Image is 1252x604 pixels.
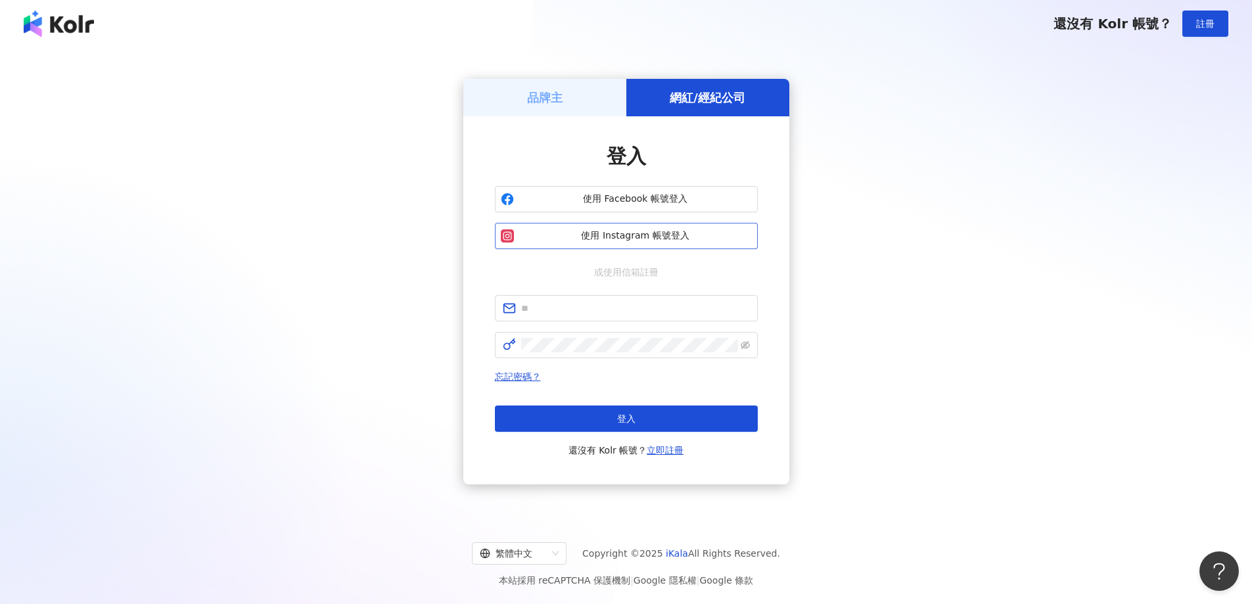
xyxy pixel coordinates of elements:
[495,223,758,249] button: 使用 Instagram 帳號登入
[666,548,688,559] a: iKala
[630,575,634,586] span: |
[1196,18,1215,29] span: 註冊
[480,543,547,564] div: 繁體中文
[495,371,541,382] a: 忘記密碼？
[519,229,752,243] span: 使用 Instagram 帳號登入
[527,89,563,106] h5: 品牌主
[634,575,697,586] a: Google 隱私權
[1199,551,1239,591] iframe: Help Scout Beacon - Open
[495,186,758,212] button: 使用 Facebook 帳號登入
[519,193,752,206] span: 使用 Facebook 帳號登入
[585,265,668,279] span: 或使用信箱註冊
[670,89,745,106] h5: 網紅/經紀公司
[697,575,700,586] span: |
[1054,16,1172,32] span: 還沒有 Kolr 帳號？
[741,340,750,350] span: eye-invisible
[582,546,780,561] span: Copyright © 2025 All Rights Reserved.
[1182,11,1228,37] button: 註冊
[699,575,753,586] a: Google 條款
[617,413,636,424] span: 登入
[499,572,753,588] span: 本站採用 reCAPTCHA 保護機制
[568,442,684,458] span: 還沒有 Kolr 帳號？
[647,445,684,455] a: 立即註冊
[607,145,646,168] span: 登入
[24,11,94,37] img: logo
[495,406,758,432] button: 登入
